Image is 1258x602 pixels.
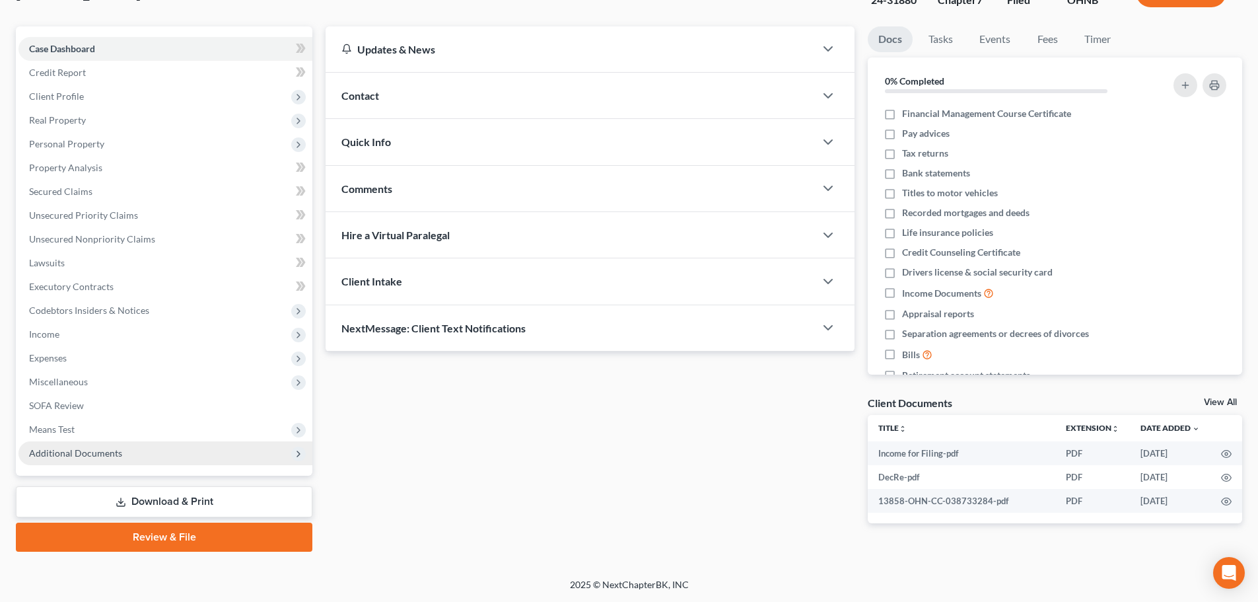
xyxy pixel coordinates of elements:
[1130,489,1210,513] td: [DATE]
[29,352,67,363] span: Expenses
[902,307,974,320] span: Appraisal reports
[29,67,86,78] span: Credit Report
[902,266,1053,279] span: Drivers license & social security card
[18,227,312,251] a: Unsecured Nonpriority Claims
[29,447,122,459] span: Additional Documents
[18,394,312,418] a: SOFA Review
[1213,557,1245,589] div: Open Intercom Messenger
[18,37,312,61] a: Case Dashboard
[29,400,84,411] span: SOFA Review
[902,186,998,200] span: Titles to motor vehicles
[902,246,1020,259] span: Credit Counseling Certificate
[29,281,114,292] span: Executory Contracts
[1140,423,1200,433] a: Date Added expand_more
[902,226,993,239] span: Life insurance policies
[1055,489,1130,513] td: PDF
[341,182,392,195] span: Comments
[902,369,1030,382] span: Retirement account statements
[18,275,312,299] a: Executory Contracts
[902,107,1071,120] span: Financial Management Course Certificate
[1055,465,1130,489] td: PDF
[341,89,379,102] span: Contact
[29,209,138,221] span: Unsecured Priority Claims
[969,26,1021,52] a: Events
[1130,441,1210,465] td: [DATE]
[868,489,1055,513] td: 13858-OHN-CC-038733284-pdf
[341,135,391,148] span: Quick Info
[16,486,312,517] a: Download & Print
[341,229,450,241] span: Hire a Virtual Paralegal
[1192,425,1200,433] i: expand_more
[878,423,907,433] a: Titleunfold_more
[1026,26,1068,52] a: Fees
[29,424,75,435] span: Means Test
[868,396,952,410] div: Client Documents
[29,305,149,316] span: Codebtors Insiders & Notices
[902,327,1089,340] span: Separation agreements or decrees of divorces
[341,42,799,56] div: Updates & News
[918,26,963,52] a: Tasks
[902,348,920,361] span: Bills
[1074,26,1121,52] a: Timer
[253,578,1006,602] div: 2025 © NextChapterBK, INC
[16,523,312,552] a: Review & File
[18,204,312,227] a: Unsecured Priority Claims
[885,75,944,87] strong: 0% Completed
[868,26,913,52] a: Docs
[29,43,95,54] span: Case Dashboard
[1204,398,1237,407] a: View All
[18,61,312,85] a: Credit Report
[902,206,1030,219] span: Recorded mortgages and deeds
[18,180,312,204] a: Secured Claims
[29,233,155,245] span: Unsecured Nonpriority Claims
[341,275,402,287] span: Client Intake
[29,257,65,268] span: Lawsuits
[18,251,312,275] a: Lawsuits
[899,425,907,433] i: unfold_more
[29,114,86,126] span: Real Property
[902,127,950,140] span: Pay advices
[1066,423,1119,433] a: Extensionunfold_more
[902,287,981,300] span: Income Documents
[29,162,102,173] span: Property Analysis
[29,138,104,149] span: Personal Property
[29,328,59,340] span: Income
[1111,425,1119,433] i: unfold_more
[902,147,948,160] span: Tax returns
[29,91,84,102] span: Client Profile
[1055,441,1130,465] td: PDF
[29,376,88,387] span: Miscellaneous
[1130,465,1210,489] td: [DATE]
[902,167,970,180] span: Bank statements
[868,441,1055,465] td: Income for Filing-pdf
[341,322,526,334] span: NextMessage: Client Text Notifications
[868,465,1055,489] td: DecRe-pdf
[29,186,92,197] span: Secured Claims
[18,156,312,180] a: Property Analysis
